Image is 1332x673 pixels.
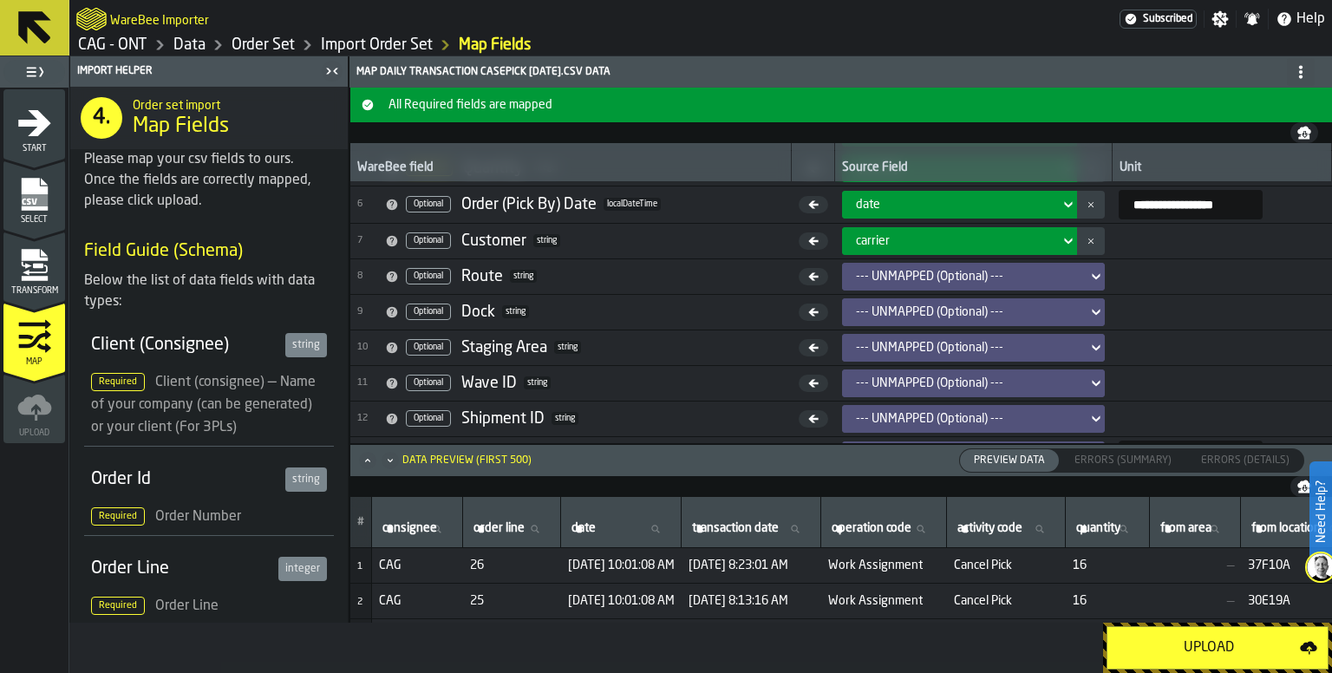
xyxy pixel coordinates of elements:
div: 4. [81,97,122,139]
div: Map Daily transaction Casepick [DATE].csv data [353,58,1329,86]
span: Cancel Pick [954,594,1059,608]
a: logo-header [76,3,107,35]
button: button- [350,88,1332,122]
input: label [954,518,1058,540]
input: label [1157,518,1233,540]
div: title-Map Fields [70,87,348,149]
div: DropdownMenuValue- [842,441,1106,469]
label: button-switch-multi-Errors (Details) [1186,448,1304,473]
span: label [957,521,1022,535]
span: Errors (Summary) [1068,453,1179,468]
div: Data Preview (first 500) [402,454,532,467]
span: label [473,521,525,535]
span: string [510,270,537,283]
input: label [379,518,455,540]
span: 25 [470,594,554,608]
div: DropdownMenuValue-carrier [856,234,1054,248]
header: Import Helper [70,56,348,87]
div: thumb [960,449,1059,472]
span: Errors (Details) [1194,453,1296,468]
span: 9 [357,306,378,317]
div: thumb [1187,449,1303,472]
div: Source Field [842,160,1105,178]
input: input-value- input-value- [1119,190,1263,219]
input: label [689,518,813,540]
span: CAG [379,559,456,572]
span: 1 [357,562,362,572]
span: Optional [406,196,451,212]
span: Cancel Pick [954,559,1059,572]
span: Map [3,357,65,367]
div: DropdownMenuValue-carrier [842,227,1078,255]
a: link-to-/wh/i/81126f66-c9dd-4fd0-bd4b-ffd618919ba4/data/orders/ [232,36,295,55]
span: Transform [3,286,65,296]
li: menu Upload [3,374,65,443]
label: button-toggle-Close me [320,61,344,82]
span: label [832,521,911,535]
span: Order Number [155,510,241,524]
h3: Field Guide (Schema) [84,239,334,264]
div: DropdownMenuValue- [856,305,1081,319]
div: Dock [461,303,495,322]
label: input-value- [1119,190,1263,219]
span: label [382,521,437,535]
div: DropdownMenuValue- [856,270,1081,284]
span: string [554,341,581,354]
span: string [502,305,529,318]
span: [DATE] 10:01:08 AM [568,559,675,572]
span: string [533,234,560,247]
span: Optional [406,410,451,427]
li: menu Map [3,303,65,372]
div: string [285,333,327,357]
button: Minimize [380,452,401,469]
button: button- [1077,227,1105,255]
div: Upload [1118,637,1300,658]
span: All Required fields are mapped [382,98,1329,112]
div: DropdownMenuValue- [842,334,1106,362]
span: — [1157,594,1234,608]
div: string [285,467,327,492]
div: Order Line [91,557,271,581]
button: button- [1290,476,1318,497]
span: Required [91,597,145,615]
div: Shipment ID [461,409,545,428]
span: Work Assignment [828,594,940,608]
input: label [470,518,553,540]
a: link-to-/wh/i/81126f66-c9dd-4fd0-bd4b-ffd618919ba4/import/orders/ [459,36,531,55]
span: Work Assignment [828,559,940,572]
label: button-toggle-Help [1269,9,1332,29]
span: [DATE] 8:23:01 AM [689,559,814,572]
h2: Sub Title [110,10,209,28]
div: DropdownMenuValue- [856,412,1081,426]
a: link-to-/wh/i/81126f66-c9dd-4fd0-bd4b-ffd618919ba4/import/orders/ [321,36,433,55]
label: button-switch-multi-Errors (Summary) [1060,448,1186,473]
span: Required [91,373,145,391]
span: 16 [1073,559,1143,572]
span: 11 [357,377,378,389]
span: Optional [406,232,451,249]
div: DropdownMenuValue-date [842,191,1078,219]
span: # [357,516,364,528]
button: Maximize [357,452,378,469]
div: Menu Subscription [1120,10,1197,29]
span: date [856,198,880,212]
div: DropdownMenuValue- [842,263,1106,291]
span: Start [3,144,65,154]
span: string [552,412,578,425]
nav: Breadcrumb [76,35,701,56]
span: 16 [1073,594,1143,608]
div: Once the fields are correctly mapped, please click upload. [84,170,334,212]
span: label [1251,521,1321,535]
a: link-to-/wh/i/81126f66-c9dd-4fd0-bd4b-ffd618919ba4 [78,36,147,55]
span: 26 [470,559,554,572]
span: label [1076,521,1120,535]
span: carrier [856,234,890,248]
span: [DATE] 10:01:08 AM [568,594,675,608]
span: label [571,521,596,535]
div: DropdownMenuValue- [856,341,1081,355]
span: Optional [406,339,451,356]
span: Select [3,215,65,225]
span: [DATE] 8:13:16 AM [689,594,814,608]
li: menu Transform [3,232,65,301]
span: 10 [357,342,378,353]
